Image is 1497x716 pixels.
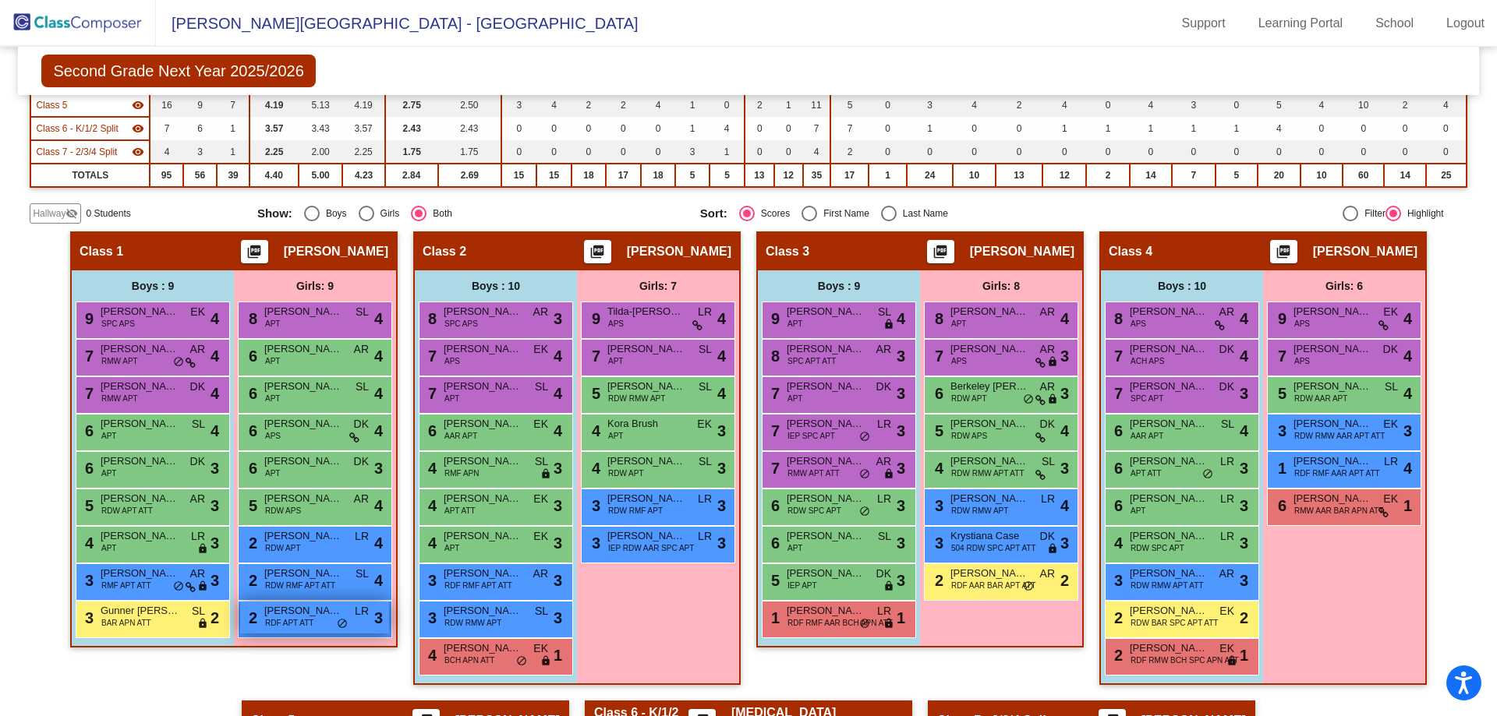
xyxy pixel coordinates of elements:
[787,379,865,394] span: [PERSON_NAME]
[1172,93,1215,117] td: 3
[717,307,726,330] span: 4
[536,117,572,140] td: 0
[1358,206,1386,220] div: Filter
[1086,117,1129,140] td: 1
[1047,356,1058,369] span: lock
[1130,304,1208,319] span: [PERSON_NAME]
[606,140,642,164] td: 0
[1130,140,1173,164] td: 0
[444,355,460,367] span: APS
[883,319,894,331] span: lock
[501,140,536,164] td: 0
[30,93,150,117] td: Kelly Mitchell - No Class Name
[1172,117,1215,140] td: 1
[1216,140,1258,164] td: 0
[1258,164,1301,187] td: 20
[249,164,299,187] td: 4.40
[869,117,907,140] td: 0
[1384,164,1426,187] td: 14
[1130,379,1208,394] span: [PERSON_NAME]
[572,140,605,164] td: 0
[33,206,65,220] span: Hallway
[265,318,280,330] span: APT
[767,310,780,327] span: 9
[787,341,865,357] span: [PERSON_NAME]
[755,206,790,220] div: Scores
[920,270,1082,302] div: Girls: 8
[385,117,438,140] td: 2.43
[1219,341,1234,358] span: DK
[1216,164,1258,187] td: 5
[438,93,501,117] td: 2.50
[173,356,184,369] span: do_not_disturb_alt
[970,244,1074,259] span: [PERSON_NAME]
[374,206,400,220] div: Girls
[1258,117,1301,140] td: 4
[1258,140,1301,164] td: 0
[607,304,685,319] span: Tilda-[PERSON_NAME]
[245,347,257,365] span: 6
[1294,379,1371,394] span: [PERSON_NAME]
[766,244,809,259] span: Class 3
[1060,307,1069,330] span: 4
[284,244,388,259] span: [PERSON_NAME]
[1110,347,1123,365] span: 7
[86,206,130,220] span: 0 Students
[1274,310,1286,327] span: 9
[996,93,1043,117] td: 2
[190,304,205,320] span: EK
[931,310,943,327] span: 8
[241,240,268,263] button: Print Students Details
[1130,341,1208,357] span: [PERSON_NAME]
[1219,304,1234,320] span: AR
[869,93,907,117] td: 0
[897,382,905,405] span: 3
[1216,117,1258,140] td: 1
[36,122,118,136] span: Class 6 - K/1/2 Split
[572,164,605,187] td: 18
[257,206,292,220] span: Show:
[1384,117,1426,140] td: 0
[641,117,675,140] td: 0
[1086,164,1129,187] td: 2
[1294,341,1371,357] span: [PERSON_NAME]
[996,164,1043,187] td: 13
[150,117,182,140] td: 7
[876,341,891,358] span: AR
[554,344,562,368] span: 4
[423,244,466,259] span: Class 2
[953,93,996,117] td: 4
[342,93,384,117] td: 4.19
[1130,93,1173,117] td: 4
[606,93,642,117] td: 2
[1343,117,1384,140] td: 0
[745,164,774,187] td: 13
[150,93,182,117] td: 16
[1131,318,1146,330] span: APS
[953,117,996,140] td: 0
[190,379,205,395] span: DK
[41,55,315,87] span: Second Grade Next Year 2025/2026
[444,341,522,357] span: [PERSON_NAME]
[803,140,831,164] td: 4
[745,140,774,164] td: 0
[30,140,150,164] td: Tina Schlegel - No Class Name
[996,117,1043,140] td: 0
[101,379,179,394] span: [PERSON_NAME]
[217,93,249,117] td: 7
[953,164,996,187] td: 10
[424,347,437,365] span: 7
[830,140,869,164] td: 2
[774,93,803,117] td: 1
[101,355,138,367] span: RMW APT
[931,244,950,266] mat-icon: picture_as_pdf
[211,344,219,368] span: 4
[342,117,384,140] td: 3.57
[830,164,869,187] td: 17
[533,304,548,320] span: AR
[438,164,501,187] td: 2.69
[81,385,94,402] span: 7
[758,270,920,302] div: Boys : 9
[700,206,1131,221] mat-radio-group: Select an option
[907,117,953,140] td: 1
